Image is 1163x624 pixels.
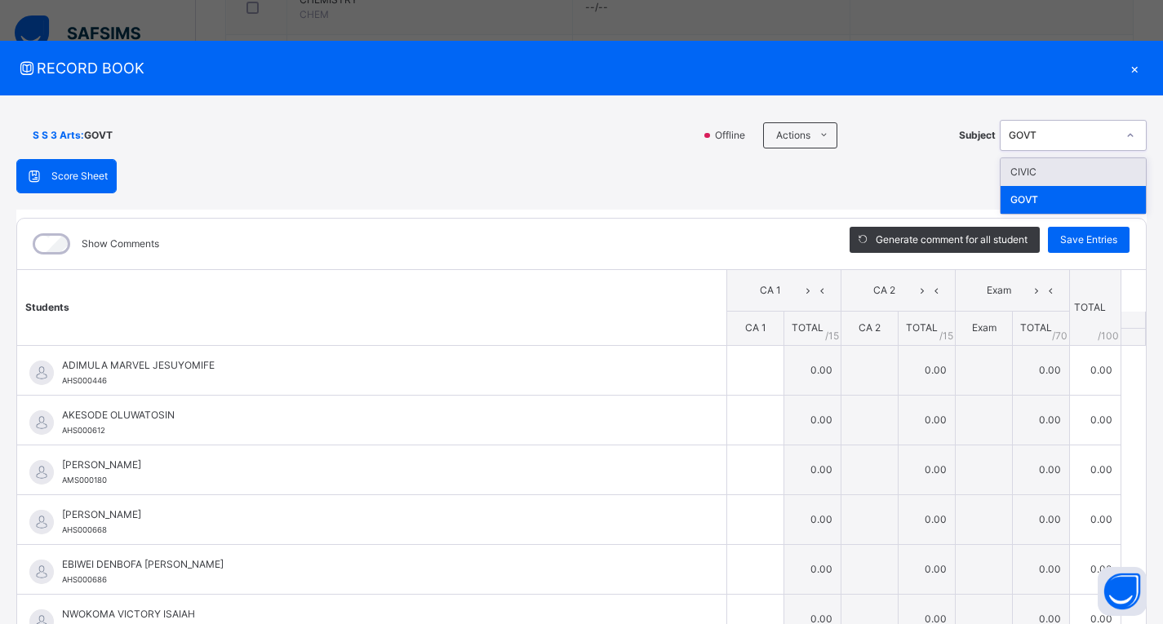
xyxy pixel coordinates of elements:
span: ADIMULA MARVEL JESUYOMIFE [62,358,690,373]
span: AKESODE OLUWATOSIN [62,408,690,423]
span: / 70 [1052,329,1068,343]
img: default.svg [29,460,54,485]
span: Exam [972,321,997,334]
td: 0.00 [899,445,956,494]
div: CIVIC [1001,158,1146,186]
span: GOVT [84,128,113,143]
span: Score Sheet [51,169,108,184]
span: AHS000668 [62,525,107,534]
td: 0.00 [1070,345,1121,395]
div: GOVT [1001,186,1146,214]
button: Open asap [1098,567,1147,616]
img: default.svg [29,560,54,584]
td: 0.00 [899,544,956,594]
span: TOTAL [906,321,938,334]
td: 0.00 [784,494,841,544]
span: Students [25,301,69,313]
td: 0.00 [784,544,841,594]
span: S S 3 Arts : [33,128,84,143]
td: 0.00 [1013,494,1070,544]
td: 0.00 [784,445,841,494]
span: Exam [968,283,1029,298]
span: Actions [776,128,810,143]
img: default.svg [29,510,54,534]
td: 0.00 [784,395,841,445]
td: 0.00 [1013,445,1070,494]
span: Offline [713,128,755,143]
span: [PERSON_NAME] [62,458,690,472]
span: / 15 [825,329,839,343]
span: /100 [1098,329,1119,343]
span: CA 2 [854,283,915,298]
td: 0.00 [1013,395,1070,445]
span: EBIWEI DENBOFA [PERSON_NAME] [62,557,690,572]
span: AHS000686 [62,575,107,584]
span: TOTAL [792,321,823,334]
td: 0.00 [1013,544,1070,594]
div: × [1122,57,1147,79]
div: GOVT [1009,128,1116,143]
span: RECORD BOOK [16,57,1122,79]
span: AMS000180 [62,476,107,485]
td: 0.00 [899,345,956,395]
img: default.svg [29,361,54,385]
td: 0.00 [1070,445,1121,494]
span: AHS000446 [62,376,107,385]
td: 0.00 [1013,345,1070,395]
span: [PERSON_NAME] [62,507,690,522]
span: CA 2 [859,321,881,334]
span: AHS000612 [62,426,105,435]
td: 0.00 [1070,395,1121,445]
span: TOTAL [1020,321,1052,334]
span: CA 1 [739,283,801,298]
span: CA 1 [745,321,766,334]
span: / 15 [939,329,953,343]
label: Show Comments [82,237,159,251]
span: Subject [959,128,996,143]
th: TOTAL [1070,270,1121,346]
td: 0.00 [1070,494,1121,544]
span: NWOKOMA VICTORY ISAIAH [62,607,690,622]
td: 0.00 [899,395,956,445]
img: default.svg [29,410,54,435]
td: 0.00 [899,494,956,544]
td: 0.00 [784,345,841,395]
span: Generate comment for all student [876,232,1028,247]
td: 0.00 [1070,544,1121,594]
span: Save Entries [1060,232,1117,247]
